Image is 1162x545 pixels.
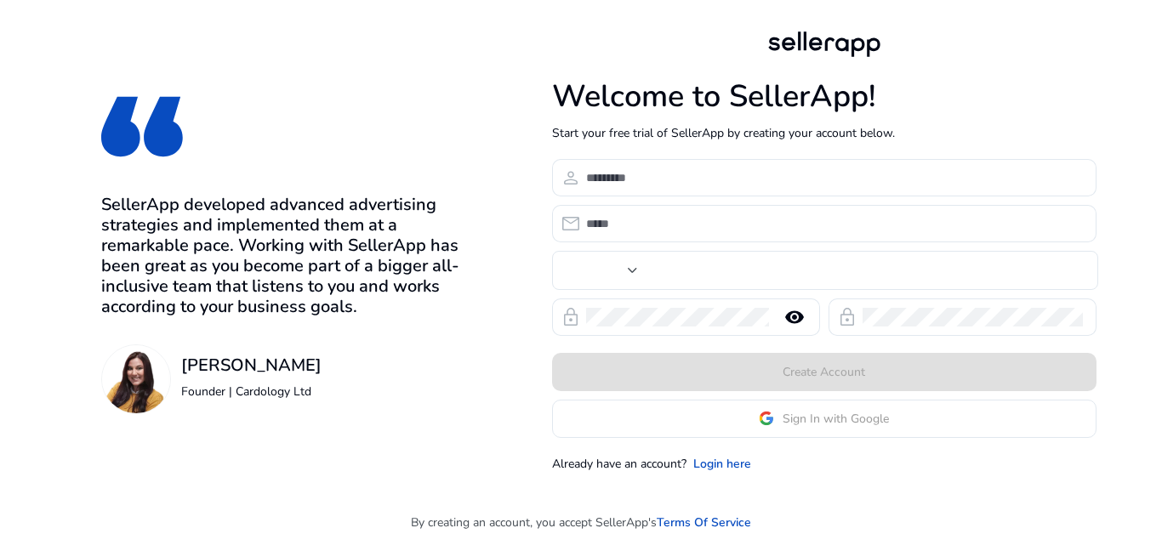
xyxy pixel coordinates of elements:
p: Founder | Cardology Ltd [181,383,322,400]
p: Start your free trial of SellerApp by creating your account below. [552,124,1096,142]
mat-icon: remove_red_eye [774,307,815,327]
span: person [561,167,581,188]
span: lock [837,307,857,327]
span: email [561,213,581,234]
span: lock [561,307,581,327]
a: Terms Of Service [657,514,751,531]
a: Login here [693,455,751,473]
h3: SellerApp developed advanced advertising strategies and implemented them at a remarkable pace. Wo... [101,195,464,317]
p: Already have an account? [552,455,686,473]
h1: Welcome to SellerApp! [552,78,1096,115]
h3: [PERSON_NAME] [181,355,322,376]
